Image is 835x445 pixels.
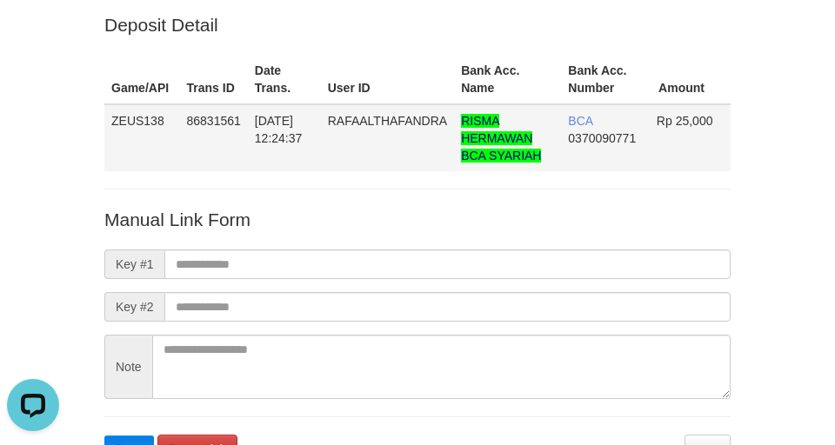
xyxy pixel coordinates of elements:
th: User ID [321,55,454,104]
span: Key #2 [104,292,164,322]
th: Game/API [104,55,180,104]
td: ZEUS138 [104,104,180,171]
span: Nama rekening >18 huruf, harap diedit [461,114,541,163]
p: Deposit Detail [104,12,731,37]
th: Date Trans. [248,55,321,104]
span: Copy 0370090771 to clipboard [568,131,636,145]
span: Key #1 [104,249,164,279]
button: Open LiveChat chat widget [7,7,59,59]
span: Rp 25,000 [657,114,713,128]
span: [DATE] 12:24:37 [255,114,303,145]
span: RAFAALTHAFANDRA [328,114,447,128]
th: Bank Acc. Number [561,55,650,104]
th: Amount [650,55,731,104]
p: Manual Link Form [104,207,731,232]
td: 86831561 [180,104,248,171]
span: Note [104,335,152,399]
span: BCA [568,114,592,128]
th: Trans ID [180,55,248,104]
th: Bank Acc. Name [454,55,561,104]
